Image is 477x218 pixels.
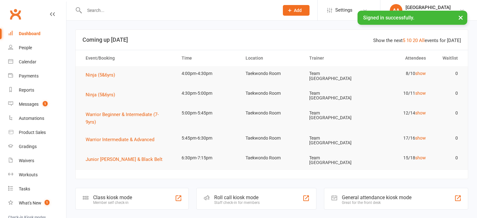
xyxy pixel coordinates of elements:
[240,66,304,81] td: Taekwondo Room
[304,106,368,125] td: Team [GEOGRAPHIC_DATA]
[304,50,368,66] th: Trainer
[19,45,32,50] div: People
[19,31,40,36] div: Dashboard
[8,125,66,140] a: Product Sales
[86,136,159,143] button: Warrior Intermediate & Advanced
[8,111,66,125] a: Automations
[82,6,275,15] input: Search...
[19,172,38,177] div: Workouts
[432,66,464,81] td: 0
[240,106,304,120] td: Taekwondo Room
[432,151,464,165] td: 0
[86,71,119,79] button: Ninja (5&6yrs)
[240,86,304,101] td: Taekwondo Room
[8,69,66,83] a: Payments
[335,3,352,17] span: Settings
[373,37,461,44] div: Show the next events for [DATE]
[86,111,170,126] button: Warrior Beginner & Intermediate (7-9yrs)
[405,10,459,16] div: Team [GEOGRAPHIC_DATA]
[8,168,66,182] a: Workouts
[8,83,66,97] a: Reports
[240,50,304,66] th: Location
[8,196,66,210] a: What's New1
[415,136,426,141] a: show
[342,194,411,200] div: General attendance kiosk mode
[19,88,34,93] div: Reports
[80,50,176,66] th: Event/Booking
[368,50,432,66] th: Attendees
[240,151,304,165] td: Taekwondo Room
[19,59,36,64] div: Calendar
[19,158,34,163] div: Waivers
[86,72,115,78] span: Ninja (5&6yrs)
[405,5,459,10] div: [GEOGRAPHIC_DATA]
[214,200,260,205] div: Staff check-in for members
[240,131,304,146] td: Taekwondo Room
[304,131,368,151] td: Team [GEOGRAPHIC_DATA]
[368,151,432,165] td: 15/18
[342,200,411,205] div: Great for the front desk
[283,5,310,16] button: Add
[86,112,159,125] span: Warrior Beginner & Intermediate (7-9yrs)
[19,116,44,121] div: Automations
[413,38,418,43] a: 20
[368,106,432,120] td: 12/14
[45,200,50,205] span: 1
[176,151,240,165] td: 6:30pm-7:15pm
[403,38,405,43] a: 5
[176,86,240,101] td: 4:30pm-5:00pm
[415,110,426,115] a: show
[19,200,41,205] div: What's New
[8,182,66,196] a: Tasks
[86,137,154,142] span: Warrior Intermediate & Advanced
[432,86,464,101] td: 0
[8,97,66,111] a: Messages 1
[368,66,432,81] td: 8/10
[8,6,23,22] a: Clubworx
[176,50,240,66] th: Time
[8,140,66,154] a: Gradings
[368,131,432,146] td: 17/16
[43,101,48,106] span: 1
[363,15,414,21] span: Signed in successfully.
[455,11,466,24] button: ×
[432,131,464,146] td: 0
[176,106,240,120] td: 5:00pm-5:45pm
[8,154,66,168] a: Waivers
[19,130,46,135] div: Product Sales
[415,155,426,160] a: show
[432,50,464,66] th: Waitlist
[304,66,368,86] td: Team [GEOGRAPHIC_DATA]
[432,106,464,120] td: 0
[415,71,426,76] a: show
[86,92,115,98] span: Ninja (5&6yrs)
[176,66,240,81] td: 4:00pm-4:30pm
[86,91,119,98] button: Ninja (5&6yrs)
[19,144,37,149] div: Gradings
[406,38,411,43] a: 10
[19,102,39,107] div: Messages
[415,91,426,96] a: show
[368,86,432,101] td: 10/11
[304,151,368,170] td: Team [GEOGRAPHIC_DATA]
[304,86,368,106] td: Team [GEOGRAPHIC_DATA]
[82,37,461,43] h3: Coming up [DATE]
[19,186,30,191] div: Tasks
[390,4,402,17] div: AA
[294,8,302,13] span: Add
[214,194,260,200] div: Roll call kiosk mode
[19,73,39,78] div: Payments
[86,156,167,163] button: Junior [PERSON_NAME] & Black Belt
[8,27,66,41] a: Dashboard
[8,41,66,55] a: People
[8,55,66,69] a: Calendar
[93,200,132,205] div: Member self check-in
[86,157,162,162] span: Junior [PERSON_NAME] & Black Belt
[419,38,425,43] a: All
[93,194,132,200] div: Class kiosk mode
[176,131,240,146] td: 5:45pm-6:30pm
